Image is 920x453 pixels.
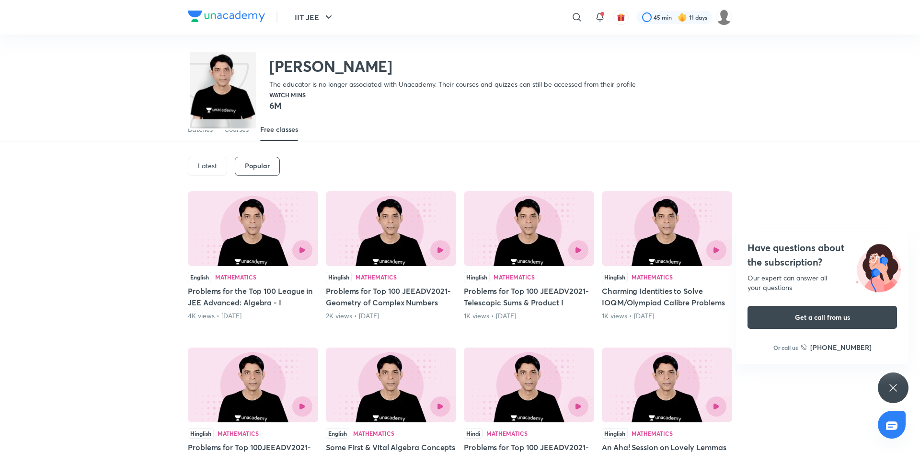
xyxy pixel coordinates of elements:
[269,57,636,76] h2: [PERSON_NAME]
[464,272,490,282] div: Hinglish
[464,285,594,308] h5: Problems for Top 100 JEEADV2021-Telescopic Sums & Product I
[602,272,628,282] div: Hinglish
[188,428,214,439] div: Hinglish
[773,343,798,352] p: Or call us
[678,12,687,22] img: streak
[613,10,629,25] button: avatar
[245,162,270,170] h6: Popular
[617,13,625,22] img: avatar
[188,272,211,282] div: English
[464,191,594,321] div: Problems for Top 100 JEEADV2021-Telescopic Sums & Product I
[188,118,213,141] a: Batches
[602,191,732,321] div: Charming Identities to Solve IOQM/Olympiad Calibre Problems
[602,311,732,321] div: 1K views • 4 years ago
[747,241,897,269] h4: Have questions about the subscription?
[353,430,394,436] div: Mathematics
[494,274,535,280] div: Mathematics
[464,428,483,439] div: Hindi
[188,191,318,321] div: Problems for the Top 100 League in JEE Advanced: Algebra - I
[218,430,259,436] div: Mathematics
[602,285,732,308] h5: Charming Identities to Solve IOQM/Olympiad Calibre Problems
[486,430,528,436] div: Mathematics
[356,274,397,280] div: Mathematics
[269,80,636,89] p: The educator is no longer associated with Unacademy. Their courses and quizzes can still be acces...
[326,285,456,308] h5: Problems for Top 100 JEEADV2021-Geometry of Complex Numbers
[289,8,340,27] button: IIT JEE
[326,191,456,321] div: Problems for Top 100 JEEADV2021-Geometry of Complex Numbers
[260,125,298,134] div: Free classes
[269,100,306,111] p: 6M
[269,92,306,98] p: Watch mins
[215,274,256,280] div: Mathematics
[632,430,673,436] div: Mathematics
[464,311,594,321] div: 1K views • 4 years ago
[632,274,673,280] div: Mathematics
[188,125,213,134] div: Batches
[326,272,352,282] div: Hinglish
[188,11,265,22] img: Company Logo
[801,342,872,352] a: [PHONE_NUMBER]
[198,162,217,170] p: Latest
[810,342,872,352] h6: [PHONE_NUMBER]
[260,118,298,141] a: Free classes
[326,428,349,439] div: English
[747,306,897,329] button: Get a call from us
[747,273,897,292] div: Our expert can answer all your questions
[326,311,456,321] div: 2K views • 4 years ago
[188,11,265,24] a: Company Logo
[602,428,628,439] div: Hinglish
[716,9,732,25] img: Aayush Kumar Jha
[848,241,908,292] img: ttu_illustration_new.svg
[188,311,318,321] div: 4K views • 4 years ago
[188,285,318,308] h5: Problems for the Top 100 League in JEE Advanced: Algebra - I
